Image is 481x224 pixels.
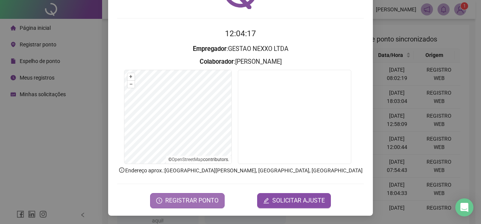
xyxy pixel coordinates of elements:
div: Open Intercom Messenger [455,198,473,216]
button: editSOLICITAR AJUSTE [257,193,331,208]
p: Endereço aprox. : [GEOGRAPHIC_DATA][PERSON_NAME], [GEOGRAPHIC_DATA], [GEOGRAPHIC_DATA] [117,166,364,175]
button: + [127,73,135,80]
span: info-circle [118,167,125,173]
li: © contributors. [168,157,229,162]
h3: : GESTAO NEXXO LTDA [117,44,364,54]
strong: Empregador [193,45,227,52]
span: edit [263,198,269,204]
time: 12:04:17 [225,29,256,38]
a: OpenStreetMap [172,157,203,162]
span: REGISTRAR PONTO [165,196,219,205]
h3: : [PERSON_NAME] [117,57,364,67]
strong: Colaborador [200,58,234,65]
span: SOLICITAR AJUSTE [272,196,325,205]
span: clock-circle [156,198,162,204]
button: – [127,81,135,88]
button: REGISTRAR PONTO [150,193,225,208]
